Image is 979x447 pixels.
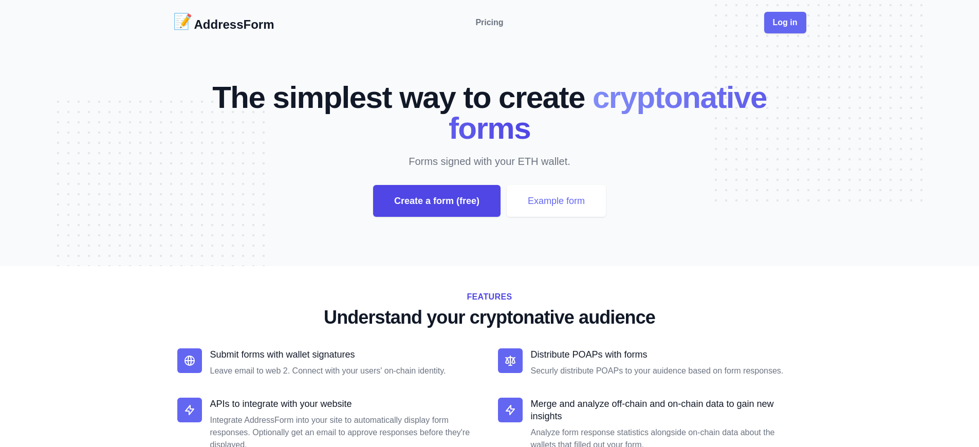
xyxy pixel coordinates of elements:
dd: Leave email to web 2. Connect with your users' on-chain identity. [210,365,482,377]
div: 📝 [173,12,192,33]
p: Distribute POAPs with forms [531,348,802,361]
span: cryptonative forms [449,80,767,145]
span: The simplest way to create [212,80,585,115]
div: Create a form (free) [373,185,501,217]
p: Forms signed with your ETH wallet. [227,154,753,169]
p: APIs to integrate with your website [210,398,482,410]
dd: Securly distribute POAPs to your auidence based on form responses. [531,365,802,377]
p: Submit forms with wallet signatures [210,348,482,361]
p: Merge and analyze off-chain and on-chain data to gain new insights [531,398,802,422]
h2: Features [177,291,802,303]
h2: AddressForm [194,16,274,33]
div: Log in [764,12,806,33]
nav: Global [173,12,806,33]
p: Understand your cryptonative audience [177,307,802,328]
div: Example form [507,185,606,217]
a: Pricing [475,16,503,29]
